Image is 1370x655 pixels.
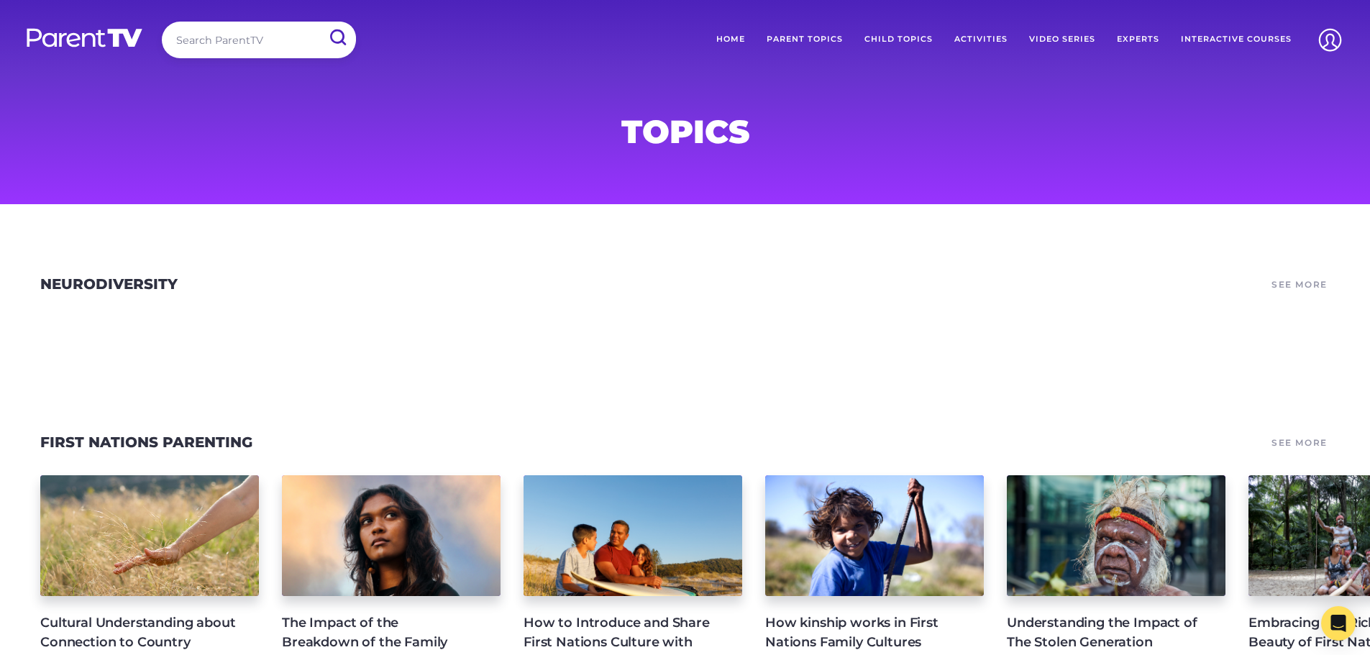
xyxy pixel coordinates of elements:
a: Parent Topics [756,22,854,58]
a: Interactive Courses [1170,22,1302,58]
a: See More [1269,432,1330,452]
div: Open Intercom Messenger [1321,606,1356,641]
h4: Understanding the Impact of The Stolen Generation [1007,613,1202,652]
a: Child Topics [854,22,944,58]
img: parenttv-logo-white.4c85aaf.svg [25,27,144,48]
a: Video Series [1018,22,1106,58]
a: Home [705,22,756,58]
a: Neurodiversity [40,275,178,293]
input: Search ParentTV [162,22,356,58]
h4: How kinship works in First Nations Family Cultures [765,613,961,652]
h1: Topics [339,117,1032,146]
a: Experts [1106,22,1170,58]
a: See More [1269,275,1330,295]
h4: Cultural Understanding about Connection to Country [40,613,236,652]
a: First Nations Parenting [40,434,252,451]
input: Submit [319,22,356,54]
a: Activities [944,22,1018,58]
img: Account [1312,22,1348,58]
